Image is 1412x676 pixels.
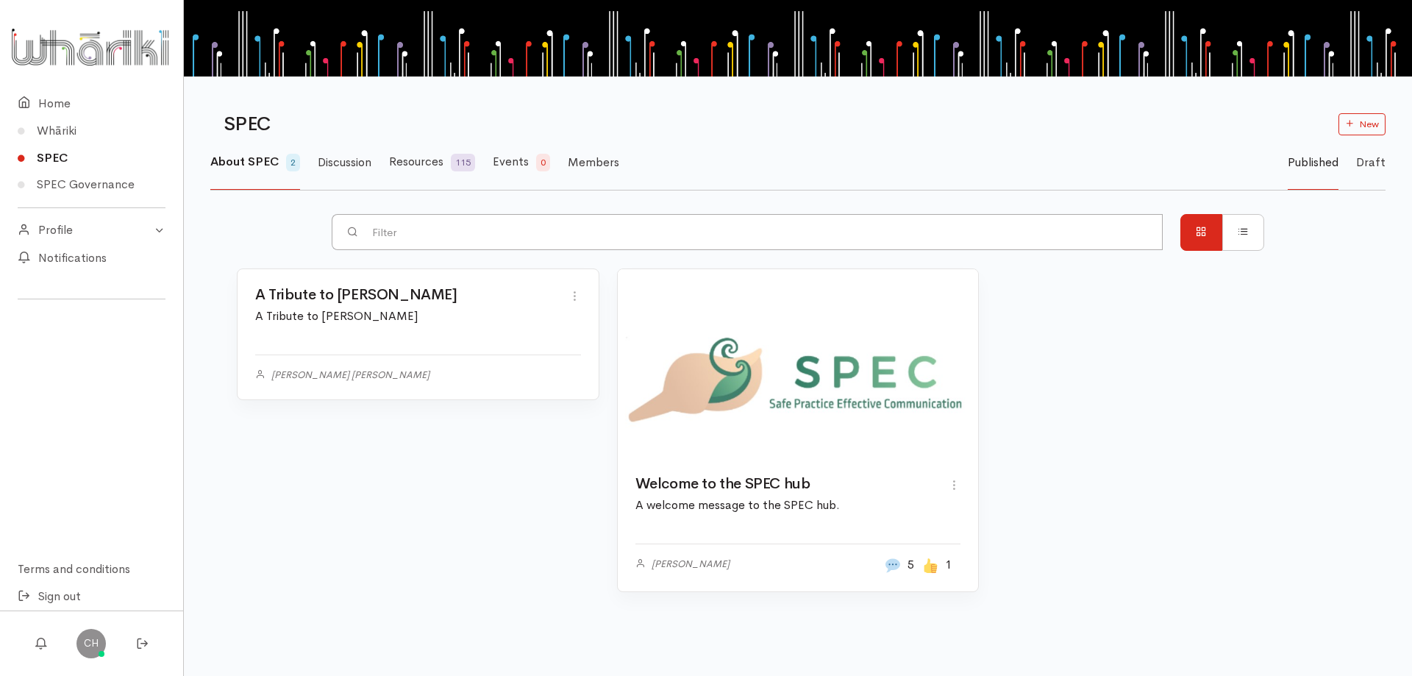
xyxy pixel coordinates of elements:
span: About SPEC [210,154,279,169]
h1: SPEC [224,114,1321,135]
span: 0 [536,154,550,171]
a: Published [1288,136,1338,190]
span: Members [568,154,619,170]
a: New [1338,113,1386,135]
a: Discussion [318,136,371,190]
span: Discussion [318,154,371,170]
a: About SPEC 2 [210,135,300,190]
input: Filter [365,214,1163,250]
span: 115 [451,154,475,171]
span: 2 [286,154,300,171]
a: Draft [1356,136,1386,190]
a: Events 0 [493,135,550,190]
a: CH [76,629,106,658]
span: Resources [389,154,443,169]
a: Resources 115 [389,135,475,190]
span: Events [493,154,529,169]
a: Members [568,136,619,190]
iframe: LinkedIn Embedded Content [63,308,121,326]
